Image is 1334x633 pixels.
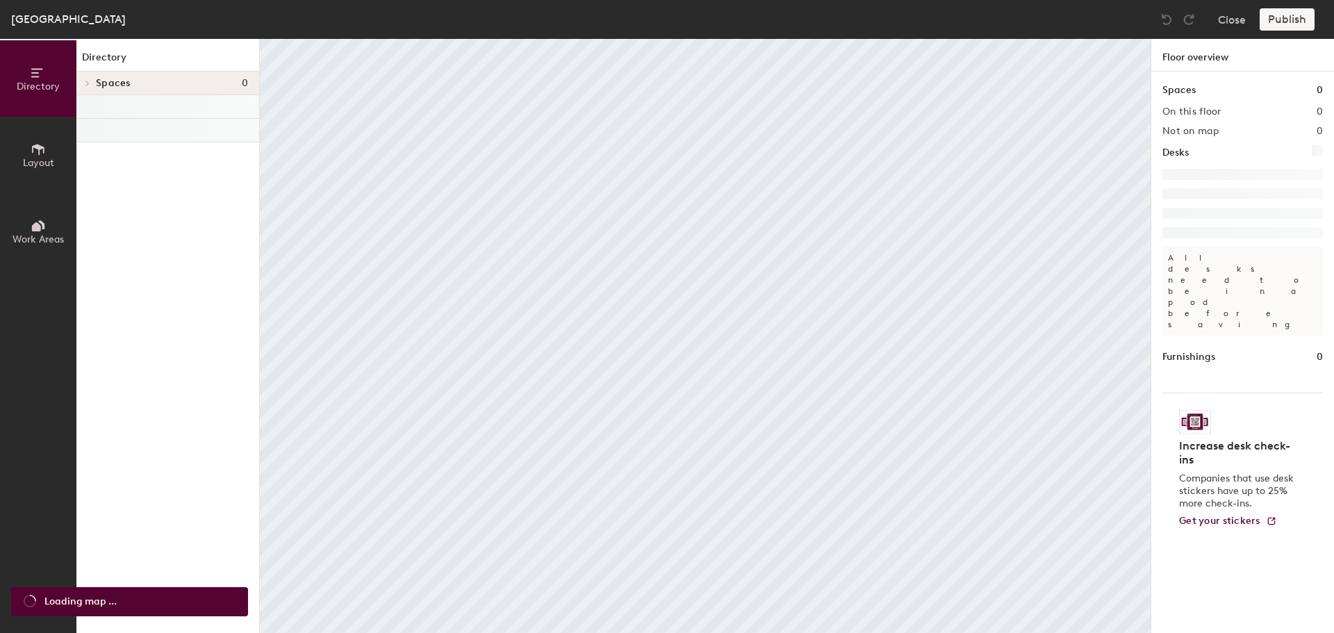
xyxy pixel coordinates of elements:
[1317,350,1323,365] h1: 0
[1179,439,1298,467] h4: Increase desk check-ins
[1151,39,1334,72] h1: Floor overview
[1162,247,1323,336] p: All desks need to be in a pod before saving
[76,50,259,72] h1: Directory
[1162,83,1196,98] h1: Spaces
[1218,8,1246,31] button: Close
[1179,516,1277,527] a: Get your stickers
[1317,106,1323,117] h2: 0
[242,78,248,89] span: 0
[1160,13,1174,26] img: Undo
[1162,126,1219,137] h2: Not on map
[96,78,131,89] span: Spaces
[13,233,64,245] span: Work Areas
[1182,13,1196,26] img: Redo
[1179,410,1211,434] img: Sticker logo
[1162,350,1215,365] h1: Furnishings
[1162,106,1221,117] h2: On this floor
[1317,126,1323,137] h2: 0
[1317,83,1323,98] h1: 0
[1162,145,1189,161] h1: Desks
[11,10,126,28] div: [GEOGRAPHIC_DATA]
[23,157,54,169] span: Layout
[260,39,1151,633] canvas: Map
[17,81,60,92] span: Directory
[44,594,117,609] span: Loading map ...
[1179,472,1298,510] p: Companies that use desk stickers have up to 25% more check-ins.
[1179,515,1260,527] span: Get your stickers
